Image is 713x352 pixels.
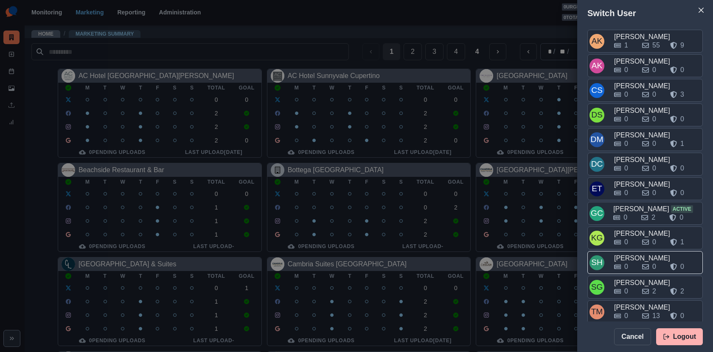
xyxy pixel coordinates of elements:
[651,212,655,223] div: 2
[614,106,701,116] div: [PERSON_NAME]
[624,286,628,296] div: 0
[652,114,656,124] div: 0
[680,40,684,50] div: 9
[652,262,656,272] div: 0
[679,212,683,223] div: 0
[614,229,701,239] div: [PERSON_NAME]
[624,188,628,198] div: 0
[624,237,628,247] div: 0
[680,286,684,296] div: 2
[591,203,603,223] div: Gizelle Carlos
[614,328,651,345] button: Cancel
[591,154,603,174] div: David Colangelo
[624,262,628,272] div: 0
[680,114,684,124] div: 0
[614,32,701,42] div: [PERSON_NAME]
[652,89,656,100] div: 0
[591,105,603,125] div: Dakota Saunders
[592,31,603,51] div: Alex Kalogeropoulos
[680,237,684,247] div: 1
[652,65,656,75] div: 0
[591,129,604,150] div: Darwin Manalo
[680,163,684,173] div: 0
[624,40,628,50] div: 1
[624,89,628,100] div: 0
[624,163,628,173] div: 0
[624,65,628,75] div: 0
[652,286,656,296] div: 2
[680,188,684,198] div: 0
[613,204,701,214] div: [PERSON_NAME]
[591,302,603,322] div: Tony Manalo
[614,130,701,140] div: [PERSON_NAME]
[614,253,701,263] div: [PERSON_NAME]
[624,114,628,124] div: 0
[614,302,701,313] div: [PERSON_NAME]
[680,262,684,272] div: 0
[614,56,701,67] div: [PERSON_NAME]
[656,328,703,345] button: Logout
[624,139,628,149] div: 0
[614,155,701,165] div: [PERSON_NAME]
[680,89,684,100] div: 3
[591,277,603,297] div: Sarah Gleason
[652,40,660,50] div: 55
[652,163,656,173] div: 0
[680,65,684,75] div: 0
[592,56,603,76] div: Alicia Kalogeropoulos
[614,278,701,288] div: [PERSON_NAME]
[614,179,701,190] div: [PERSON_NAME]
[671,205,693,213] span: Active
[680,311,684,321] div: 0
[591,228,603,248] div: Katrina Gallardo
[623,212,627,223] div: 0
[652,188,656,198] div: 0
[694,3,708,17] button: Close
[592,179,602,199] div: Emily Tanedo
[624,311,628,321] div: 0
[591,252,603,273] div: Sara Haas
[652,139,656,149] div: 0
[591,80,603,101] div: Crizalyn Servida
[680,139,684,149] div: 1
[614,81,701,91] div: [PERSON_NAME]
[652,311,660,321] div: 13
[652,237,656,247] div: 0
